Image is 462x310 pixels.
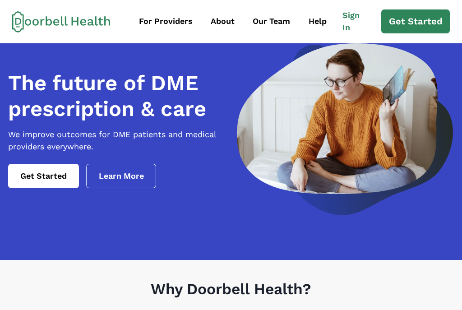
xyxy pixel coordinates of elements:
[237,43,453,215] img: a woman looking at a computer
[8,164,79,188] a: Get Started
[335,5,381,38] a: Sign In
[309,15,327,28] div: Help
[8,70,226,121] h1: The future of DME prescription & care
[131,11,201,32] a: For Providers
[245,11,298,32] a: Our Team
[253,15,290,28] div: Our Team
[8,129,226,153] p: We improve outcomes for DME patients and medical providers everywhere.
[139,15,193,28] div: For Providers
[203,11,243,32] a: About
[86,164,157,188] a: Learn More
[211,15,235,28] div: About
[381,9,450,34] a: Get Started
[300,11,335,32] a: Help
